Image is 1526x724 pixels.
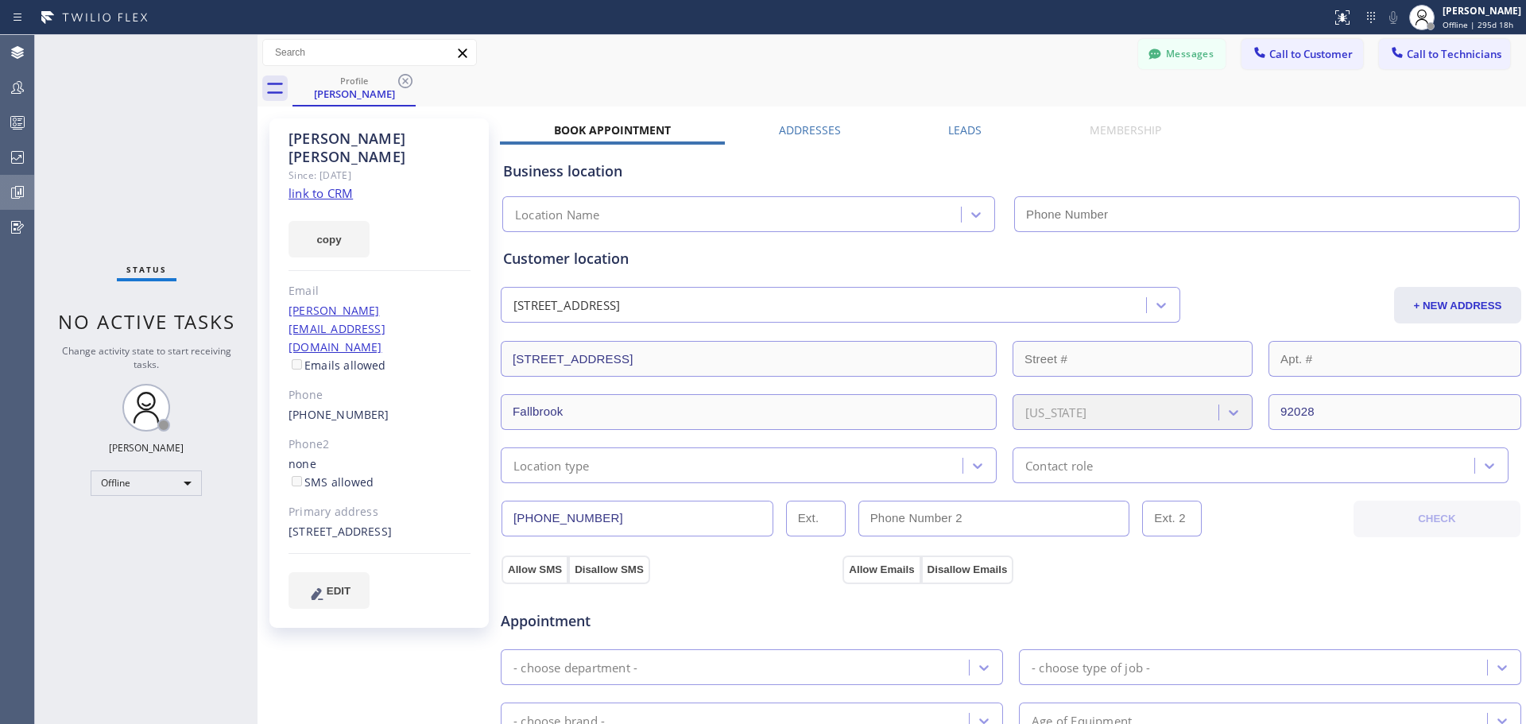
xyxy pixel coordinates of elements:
[921,556,1014,584] button: Disallow Emails
[501,394,997,430] input: City
[1014,196,1520,232] input: Phone Number
[1354,501,1520,537] button: CHECK
[513,658,637,676] div: - choose department -
[289,166,471,184] div: Since: [DATE]
[1443,19,1513,30] span: Offline | 295d 18h
[289,386,471,405] div: Phone
[1138,39,1226,69] button: Messages
[289,503,471,521] div: Primary address
[294,87,414,101] div: [PERSON_NAME]
[501,610,839,632] span: Appointment
[294,75,414,87] div: Profile
[1268,341,1521,377] input: Apt. #
[513,456,590,474] div: Location type
[289,474,374,490] label: SMS allowed
[1025,456,1093,474] div: Contact role
[327,585,351,597] span: EDIT
[779,122,841,137] label: Addresses
[1443,4,1521,17] div: [PERSON_NAME]
[503,161,1519,182] div: Business location
[62,344,231,371] span: Change activity state to start receiving tasks.
[58,308,235,335] span: No active tasks
[1090,122,1161,137] label: Membership
[948,122,982,137] label: Leads
[842,556,920,584] button: Allow Emails
[126,264,167,275] span: Status
[289,572,370,609] button: EDIT
[263,40,476,65] input: Search
[568,556,650,584] button: Disallow SMS
[1269,47,1353,61] span: Call to Customer
[786,501,846,536] input: Ext.
[289,221,370,257] button: copy
[289,185,353,201] a: link to CRM
[858,501,1130,536] input: Phone Number 2
[91,470,202,496] div: Offline
[109,441,184,455] div: [PERSON_NAME]
[513,296,620,315] div: [STREET_ADDRESS]
[502,556,568,584] button: Allow SMS
[1142,501,1202,536] input: Ext. 2
[515,206,600,224] div: Location Name
[1013,341,1253,377] input: Street #
[1407,47,1501,61] span: Call to Technicians
[289,303,385,354] a: [PERSON_NAME][EMAIL_ADDRESS][DOMAIN_NAME]
[1032,658,1150,676] div: - choose type of job -
[501,341,997,377] input: Address
[289,282,471,300] div: Email
[1241,39,1363,69] button: Call to Customer
[294,71,414,105] div: David Porges
[502,501,773,536] input: Phone Number
[289,523,471,541] div: [STREET_ADDRESS]
[1268,394,1521,430] input: ZIP
[503,248,1519,269] div: Customer location
[1382,6,1404,29] button: Mute
[289,407,389,422] a: [PHONE_NUMBER]
[292,359,302,370] input: Emails allowed
[1379,39,1510,69] button: Call to Technicians
[1394,287,1521,323] button: + NEW ADDRESS
[289,130,471,166] div: [PERSON_NAME] [PERSON_NAME]
[289,358,386,373] label: Emails allowed
[289,455,471,492] div: none
[289,436,471,454] div: Phone2
[554,122,671,137] label: Book Appointment
[292,476,302,486] input: SMS allowed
